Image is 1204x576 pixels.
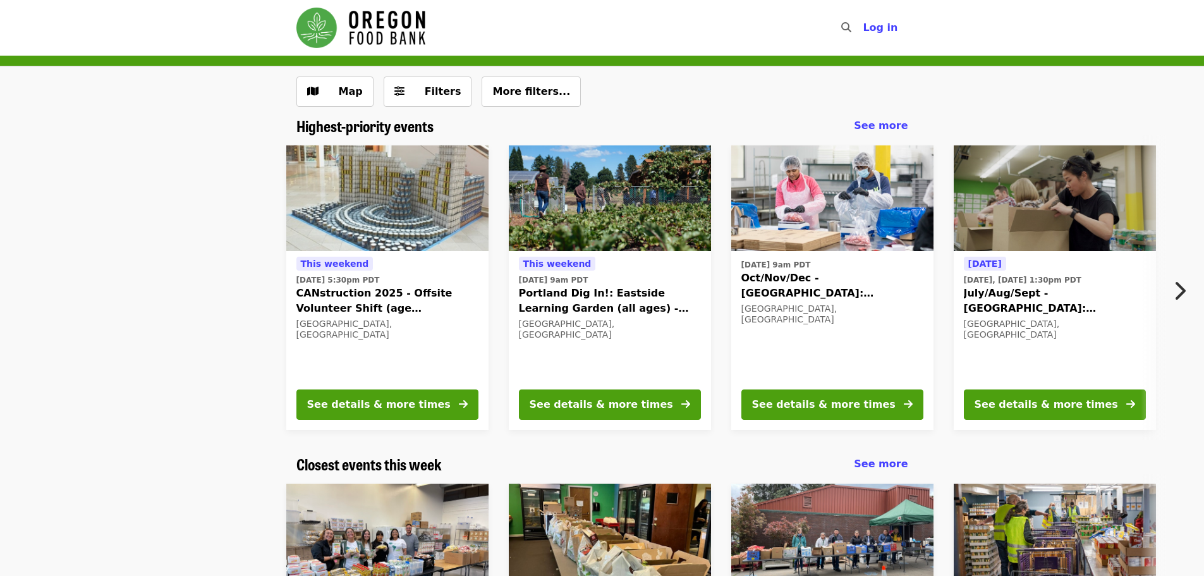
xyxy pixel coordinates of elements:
div: See details & more times [752,397,896,412]
button: Show map view [296,77,374,107]
i: map icon [307,85,319,97]
span: Portland Dig In!: Eastside Learning Garden (all ages) - Aug/Sept/Oct [519,286,701,316]
a: Highest-priority events [296,117,434,135]
div: See details & more times [307,397,451,412]
div: See details & more times [530,397,673,412]
div: Highest-priority events [286,117,918,135]
span: July/Aug/Sept - [GEOGRAPHIC_DATA]: Repack/Sort (age [DEMOGRAPHIC_DATA]+) [964,286,1146,316]
img: Oregon Food Bank - Home [296,8,425,48]
div: [GEOGRAPHIC_DATA], [GEOGRAPHIC_DATA] [296,319,478,340]
span: Log in [863,21,897,34]
i: sliders-h icon [394,85,404,97]
a: Closest events this week [296,455,442,474]
div: Closest events this week [286,455,918,474]
span: Map [339,85,363,97]
span: [DATE] [968,259,1002,269]
a: See details for "July/Aug/Sept - Portland: Repack/Sort (age 8+)" [954,145,1156,430]
img: CANstruction 2025 - Offsite Volunteer Shift (age 16+) organized by Oregon Food Bank [286,145,489,252]
button: See details & more times [741,389,923,420]
time: [DATE] 9am PDT [741,259,811,271]
div: See details & more times [975,397,1118,412]
a: See details for "Oct/Nov/Dec - Beaverton: Repack/Sort (age 10+)" [731,145,933,430]
i: arrow-right icon [459,398,468,410]
button: Next item [1162,273,1204,309]
span: CANstruction 2025 - Offsite Volunteer Shift (age [DEMOGRAPHIC_DATA]+) [296,286,478,316]
time: [DATE] 9am PDT [519,274,588,286]
span: Oct/Nov/Dec - [GEOGRAPHIC_DATA]: Repack/Sort (age [DEMOGRAPHIC_DATA]+) [741,271,923,301]
button: See details & more times [964,389,1146,420]
button: Filters (0 selected) [384,77,472,107]
span: Closest events this week [296,453,442,475]
input: Search [859,13,869,43]
button: More filters... [482,77,581,107]
a: See details for "Portland Dig In!: Eastside Learning Garden (all ages) - Aug/Sept/Oct" [509,145,711,430]
img: Portland Dig In!: Eastside Learning Garden (all ages) - Aug/Sept/Oct organized by Oregon Food Bank [509,145,711,252]
button: See details & more times [519,389,701,420]
span: Filters [425,85,461,97]
div: [GEOGRAPHIC_DATA], [GEOGRAPHIC_DATA] [741,303,923,325]
span: See more [854,119,908,132]
time: [DATE], [DATE] 1:30pm PDT [964,274,1081,286]
i: chevron-right icon [1173,279,1186,303]
i: arrow-right icon [1126,398,1135,410]
a: See more [854,457,908,472]
span: Highest-priority events [296,114,434,137]
span: More filters... [492,85,570,97]
img: July/Aug/Sept - Portland: Repack/Sort (age 8+) organized by Oregon Food Bank [954,145,1156,252]
a: See details for "CANstruction 2025 - Offsite Volunteer Shift (age 16+)" [286,145,489,430]
span: This weekend [523,259,592,269]
time: [DATE] 5:30pm PDT [296,274,380,286]
div: [GEOGRAPHIC_DATA], [GEOGRAPHIC_DATA] [519,319,701,340]
a: See more [854,118,908,133]
i: search icon [841,21,851,34]
button: Log in [853,15,908,40]
span: This weekend [301,259,369,269]
div: [GEOGRAPHIC_DATA], [GEOGRAPHIC_DATA] [964,319,1146,340]
button: See details & more times [296,389,478,420]
img: Oct/Nov/Dec - Beaverton: Repack/Sort (age 10+) organized by Oregon Food Bank [731,145,933,252]
i: arrow-right icon [904,398,913,410]
i: arrow-right icon [681,398,690,410]
span: See more [854,458,908,470]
